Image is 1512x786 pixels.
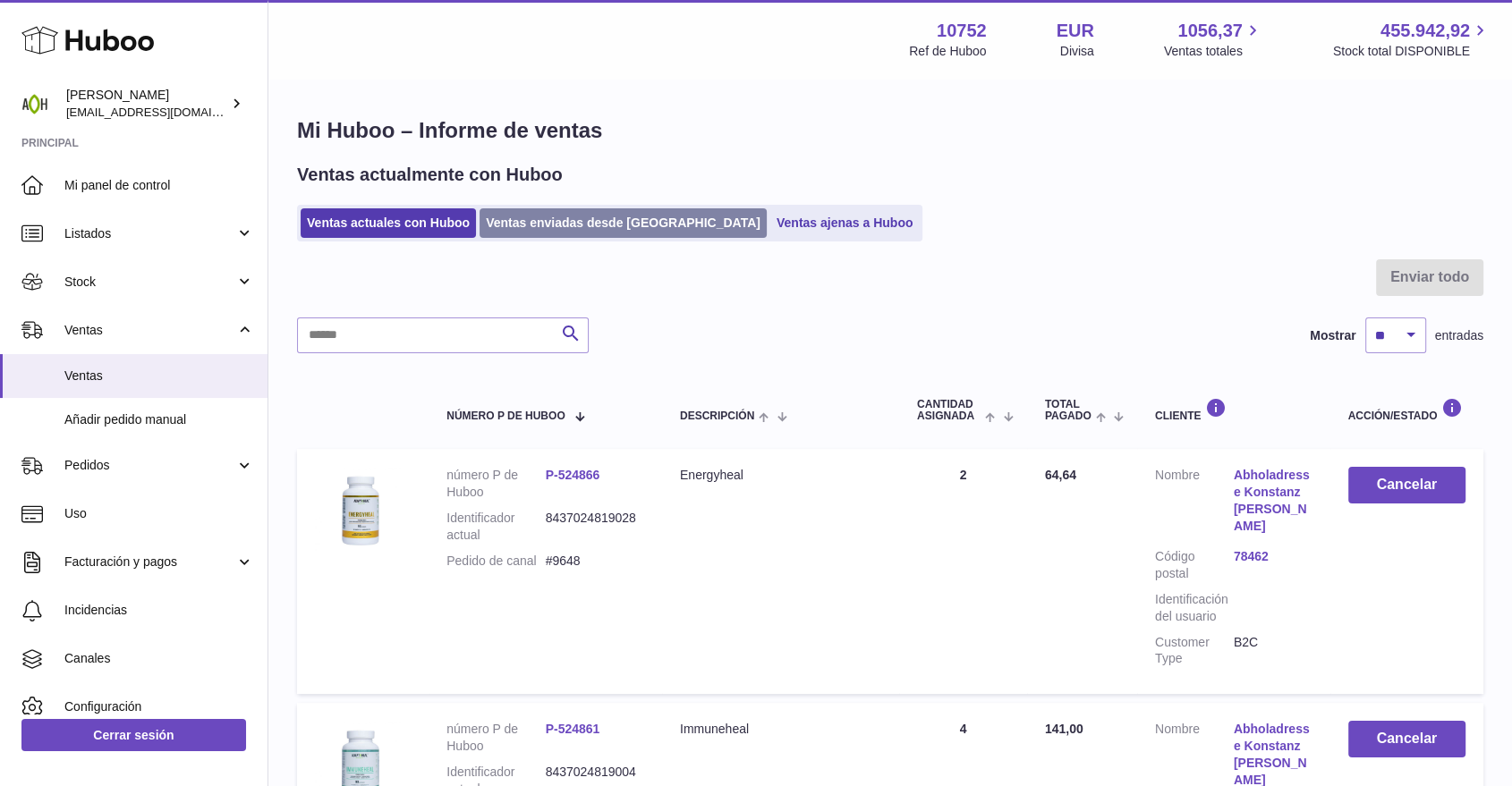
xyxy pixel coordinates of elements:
span: Uso [64,505,254,522]
button: Cancelar [1348,467,1466,503]
a: Ventas ajenas a Huboo [770,208,920,238]
span: Pedidos [64,457,235,474]
div: Energyheal [680,467,881,484]
a: Ventas actuales con Huboo [301,208,476,238]
span: Stock [64,274,235,291]
span: Añadir pedido manual [64,411,254,428]
img: info@adaptohealue.com [21,90,48,117]
h2: Ventas actualmente con Huboo [297,163,563,187]
span: 141,00 [1045,722,1083,736]
a: Ventas enviadas desde [GEOGRAPHIC_DATA] [480,208,767,238]
div: Ref de Huboo [909,43,986,60]
div: Cliente [1155,398,1312,422]
span: entradas [1435,327,1483,344]
a: Cerrar sesión [21,719,246,751]
span: Listados [64,225,235,242]
span: Cantidad ASIGNADA [917,399,981,422]
td: 2 [899,449,1027,694]
img: 107521706523525.jpg [315,467,404,556]
span: número P de Huboo [446,410,565,422]
a: 455.942,92 Stock total DISPONIBLE [1333,19,1491,60]
span: Ventas [64,322,235,339]
dt: Identificador actual [446,510,545,544]
div: [PERSON_NAME] [66,87,227,121]
span: Facturación y pagos [64,554,235,570]
span: 64,64 [1045,468,1076,482]
a: P-524866 [546,468,600,482]
a: P-524861 [546,722,600,736]
span: Canales [64,650,254,667]
dt: Código postal [1155,548,1234,582]
label: Mostrar [1310,327,1355,344]
dt: Identificación del usuario [1155,591,1234,625]
div: Acción/Estado [1348,398,1466,422]
dd: B2C [1234,634,1312,668]
span: [EMAIL_ADDRESS][DOMAIN_NAME] [66,105,263,119]
span: Configuración [64,698,254,715]
dd: #9648 [546,553,644,570]
span: 455.942,92 [1380,19,1470,43]
span: Incidencias [64,602,254,619]
dd: 8437024819028 [546,510,644,544]
dt: número P de Huboo [446,721,545,755]
dt: Pedido de canal [446,553,545,570]
a: 1056,37 Ventas totales [1164,19,1263,60]
dt: número P de Huboo [446,467,545,501]
dt: Customer Type [1155,634,1234,668]
span: Descripción [680,410,754,422]
span: Stock total DISPONIBLE [1333,43,1491,60]
dt: Nombre [1155,467,1234,539]
button: Cancelar [1348,721,1466,757]
a: 78462 [1234,548,1312,565]
strong: 10752 [937,19,987,43]
span: Mi panel de control [64,177,254,194]
span: 1056,37 [1177,19,1242,43]
div: Immuneheal [680,721,881,738]
h1: Mi Huboo – Informe de ventas [297,116,1483,145]
span: Ventas [64,368,254,385]
span: Total pagado [1045,399,1092,422]
a: Abholadresse Konstanz [PERSON_NAME] [1234,467,1312,535]
span: Ventas totales [1164,43,1263,60]
strong: EUR [1057,19,1094,43]
div: Divisa [1060,43,1094,60]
